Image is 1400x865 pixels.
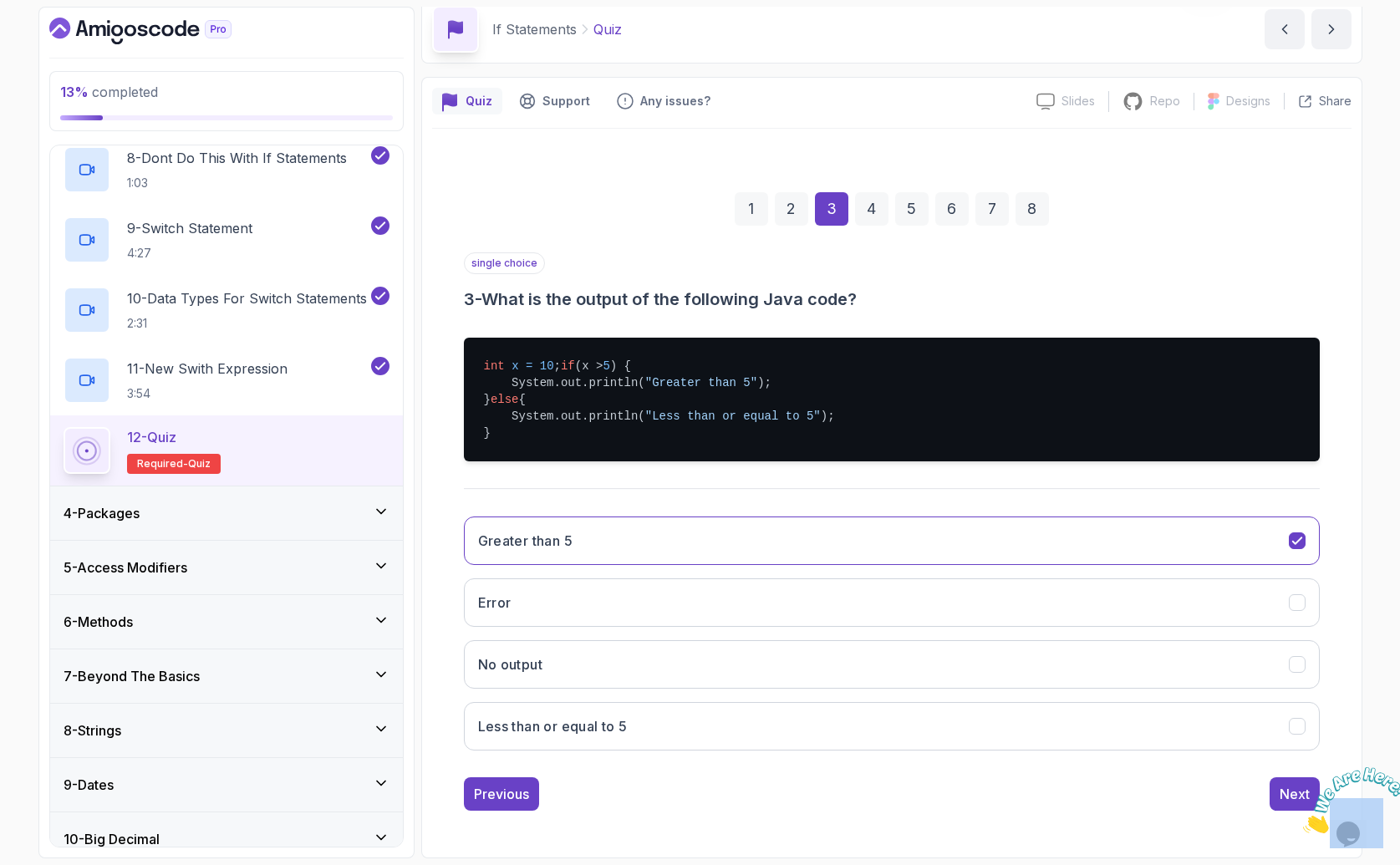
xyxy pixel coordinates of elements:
p: Repo [1150,93,1180,109]
p: 11 - New Swith Expression [127,359,288,379]
p: Quiz [593,19,622,39]
button: 9-Dates [50,758,403,812]
p: Designs [1226,93,1270,109]
span: 5 [603,359,609,373]
div: 3 [815,192,848,226]
a: Dashboard [49,18,270,44]
h3: 5 - Access Modifiers [64,557,187,578]
div: Next [1280,784,1310,804]
span: "Greater than 5" [645,376,757,389]
p: Any issues? [640,93,710,109]
button: Greater than 5 [464,516,1320,565]
div: 8 [1016,192,1049,226]
span: if [561,359,575,373]
p: 3:54 [127,385,288,402]
span: else [491,393,519,406]
div: 1 [735,192,768,226]
h3: Error [478,593,512,613]
div: 5 [895,192,929,226]
button: Error [464,578,1320,627]
iframe: chat widget [1296,761,1400,840]
span: Required- [137,457,188,471]
p: Share [1319,93,1352,109]
button: Share [1284,93,1352,109]
p: Support [542,93,590,109]
h3: 8 - Strings [64,720,121,740]
button: quiz button [432,88,502,114]
button: No output [464,640,1320,689]
button: 8-Strings [50,704,403,757]
p: 9 - Switch Statement [127,218,252,238]
h3: 6 - Methods [64,612,133,632]
button: 4-Packages [50,486,403,540]
p: 4:27 [127,245,252,262]
span: "Less than or equal to 5" [645,410,821,423]
div: 4 [855,192,888,226]
p: Quiz [466,93,492,109]
h3: 7 - Beyond The Basics [64,666,200,686]
button: Feedback button [607,88,720,114]
button: Next [1270,777,1320,811]
h3: 4 - Packages [64,503,140,523]
p: If Statements [492,19,577,39]
span: int [484,359,505,373]
span: = [526,359,532,373]
button: Support button [509,88,600,114]
button: 10-Data Types For Switch Statements2:31 [64,287,389,333]
p: 10 - Data Types For Switch Statements [127,288,367,308]
div: 6 [935,192,969,226]
p: 12 - Quiz [127,427,176,447]
button: 11-New Swith Expression3:54 [64,357,389,404]
h3: Less than or equal to 5 [478,716,628,736]
button: 8-Dont Do This With If Statements1:03 [64,146,389,193]
button: 5-Access Modifiers [50,541,403,594]
button: 6-Methods [50,595,403,649]
div: 2 [775,192,808,226]
span: x [512,359,518,373]
p: 8 - Dont Do This With If Statements [127,148,347,168]
div: 7 [975,192,1009,226]
button: 9-Switch Statement4:27 [64,216,389,263]
h3: 9 - Dates [64,775,114,795]
button: previous content [1265,9,1305,49]
button: next content [1311,9,1352,49]
div: Previous [474,784,529,804]
button: 12-QuizRequired-quiz [64,427,389,474]
h3: 3 - What is the output of the following Java code? [464,287,1320,311]
span: 13 % [60,84,89,100]
p: 1:03 [127,175,347,191]
button: 7-Beyond The Basics [50,649,403,703]
button: Less than or equal to 5 [464,702,1320,751]
h3: Greater than 5 [478,531,573,551]
button: Previous [464,777,539,811]
h3: No output [478,654,543,674]
span: 10 [540,359,554,373]
img: Chat attention grabber [7,7,110,73]
span: quiz [188,457,211,471]
span: completed [60,84,158,100]
h3: 10 - Big Decimal [64,829,160,849]
p: single choice [464,252,545,274]
pre: ; (x > ) { System.out.println( ); } { System.out.println( ); } [464,338,1320,461]
p: Slides [1061,93,1095,109]
p: 2:31 [127,315,367,332]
